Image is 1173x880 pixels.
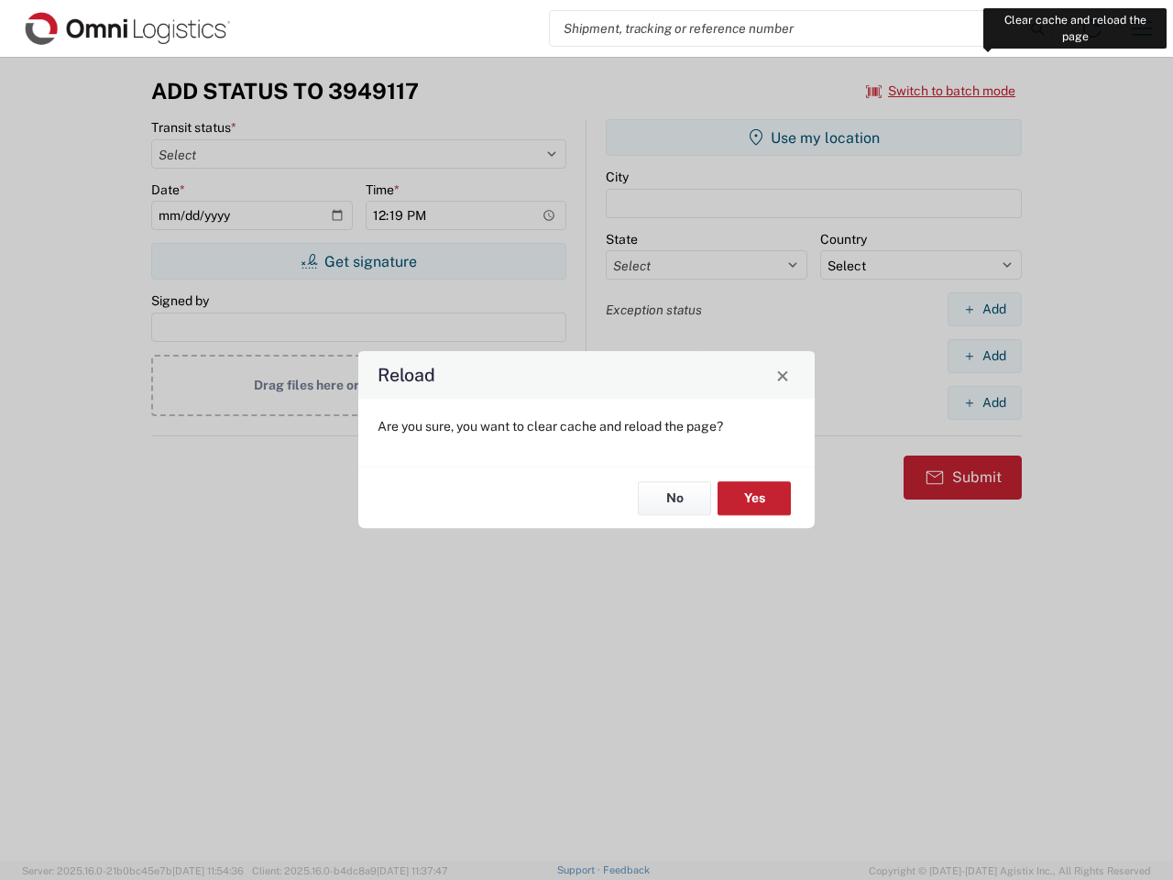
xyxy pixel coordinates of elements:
[378,418,795,434] p: Are you sure, you want to clear cache and reload the page?
[770,362,795,388] button: Close
[378,362,435,389] h4: Reload
[718,481,791,515] button: Yes
[638,481,711,515] button: No
[550,11,1025,46] input: Shipment, tracking or reference number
